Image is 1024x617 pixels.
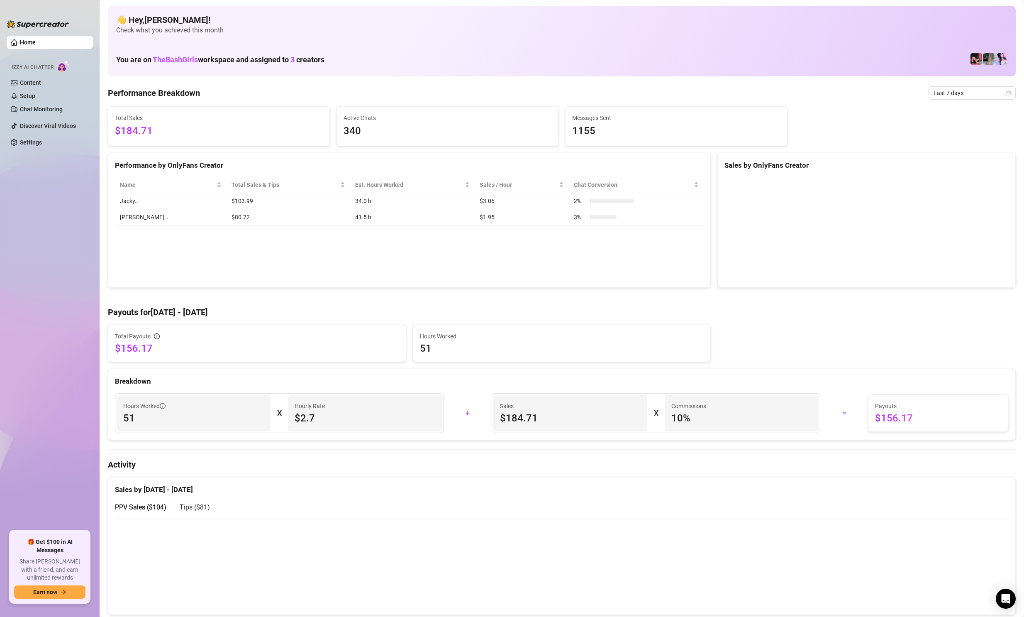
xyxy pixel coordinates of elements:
th: Name [115,177,227,193]
span: Payouts [875,402,1002,411]
img: logo-BBDzfeDw.svg [7,20,69,28]
span: Izzy AI Chatter [12,64,54,71]
span: Check what you achieved this month [116,26,1007,35]
div: + [449,406,487,420]
span: $156.17 [115,342,399,355]
span: Tips ( $81 ) [180,503,210,511]
td: $80.72 [227,209,350,225]
th: Total Sales & Tips [227,177,350,193]
div: = [825,406,863,420]
span: 10 % [671,411,812,425]
span: Total Payouts [115,332,151,341]
span: PPV Sales ( $104 ) [115,503,166,511]
span: info-circle [154,333,160,339]
img: Brenda [983,53,995,65]
h4: Payouts for [DATE] - [DATE] [108,306,1016,318]
span: Chat Conversion [574,180,692,189]
span: 3 [290,55,295,64]
h4: Activity [108,459,1016,470]
h1: You are on workspace and assigned to creators [116,55,324,64]
span: 🎁 Get $100 in AI Messages [14,538,85,554]
a: Settings [20,139,42,146]
div: Breakdown [115,376,1009,387]
a: Content [20,79,41,86]
span: Earn now [33,589,57,595]
h4: Performance Breakdown [108,87,200,99]
span: Last 7 days [934,87,1011,99]
td: Jacky… [115,193,227,209]
th: Chat Conversion [569,177,704,193]
span: $184.71 [500,411,641,425]
span: Hours Worked [420,332,704,341]
span: 51 [123,411,264,425]
span: $156.17 [875,411,1002,425]
a: Chat Monitoring [20,106,63,113]
td: $1.95 [475,209,569,225]
td: 41.5 h [350,209,475,225]
span: calendar [1006,91,1011,95]
div: Open Intercom Messenger [996,589,1016,609]
img: Ary [995,53,1007,65]
span: info-circle [160,403,166,409]
span: Sales [500,402,641,411]
span: Messages Sent [572,113,780,122]
article: Hourly Rate [295,402,325,411]
a: Setup [20,93,35,99]
span: Active Chats [344,113,551,122]
span: arrow-right [61,589,66,595]
span: 2 % [574,196,587,206]
h4: 👋 Hey, [PERSON_NAME] ! [116,14,1007,26]
a: Home [20,39,36,46]
span: Hours Worked [123,402,166,411]
td: [PERSON_NAME]… [115,209,227,225]
span: TheBashGirls [153,55,198,64]
div: X [277,406,281,420]
a: Discover Viral Videos [20,122,76,129]
button: Earn nowarrow-right [14,585,85,599]
span: Name [120,180,215,189]
img: Jacky [970,53,982,65]
td: $3.06 [475,193,569,209]
div: Est. Hours Worked [355,180,463,189]
img: AI Chatter [57,60,70,72]
div: Performance by OnlyFans Creator [115,160,704,171]
span: 340 [344,123,551,139]
span: 51 [420,342,704,355]
article: Commissions [671,402,706,411]
span: 3 % [574,213,587,222]
div: X [654,406,658,420]
div: Sales by [DATE] - [DATE] [115,477,1009,495]
span: Sales / Hour [480,180,557,189]
div: Sales by OnlyFans Creator [724,160,1009,171]
span: 1155 [572,123,780,139]
td: $103.99 [227,193,350,209]
span: Share [PERSON_NAME] with a friend, and earn unlimited rewards [14,558,85,582]
td: 34.0 h [350,193,475,209]
span: $2.7 [295,411,435,425]
span: Total Sales & Tips [232,180,339,189]
span: $184.71 [115,123,323,139]
th: Sales / Hour [475,177,569,193]
span: Total Sales [115,113,323,122]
